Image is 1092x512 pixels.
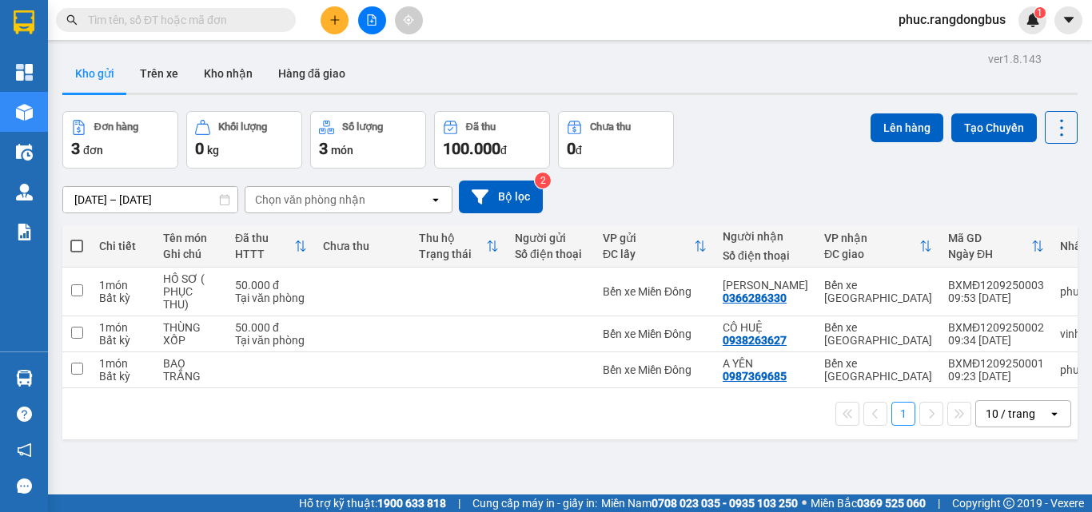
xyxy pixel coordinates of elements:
div: 0938263627 [723,334,787,347]
div: HỒ SƠ ( PHỤC THU) [163,272,219,311]
div: ĐC lấy [603,248,694,260]
img: solution-icon [16,224,33,240]
span: Miền Nam [601,494,798,512]
div: Số điện thoại [515,248,587,260]
span: đ [576,144,582,157]
div: Tại văn phòng [235,334,307,347]
button: Trên xe [127,54,191,93]
div: BXMĐ1209250001 [948,357,1044,370]
div: ver 1.8.143 [988,50,1042,68]
button: Tạo Chuyến [951,113,1037,142]
img: warehouse-icon [16,104,33,121]
span: Miền Bắc [811,494,926,512]
span: đơn [83,144,103,157]
span: | [938,494,940,512]
div: Thu hộ [419,232,486,244]
div: Người nhận [723,230,808,243]
div: VP nhận [824,232,919,244]
span: 0 [195,139,204,158]
div: Khối lượng [218,121,267,133]
svg: open [1048,407,1061,420]
span: 1 [1037,7,1042,18]
span: đ [500,144,507,157]
div: Số lượng [342,121,383,133]
div: ĐC giao [824,248,919,260]
span: | [458,494,460,512]
img: icon-new-feature [1026,13,1040,27]
span: Hỗ trợ kỹ thuật: [299,494,446,512]
th: Toggle SortBy [816,225,940,268]
div: CÔ HUỆ [723,321,808,334]
button: plus [321,6,349,34]
button: Kho gửi [62,54,127,93]
div: 09:53 [DATE] [948,292,1044,304]
div: 09:34 [DATE] [948,334,1044,347]
div: Chưa thu [323,240,403,252]
th: Toggle SortBy [227,225,315,268]
div: Bến xe [GEOGRAPHIC_DATA] [824,357,932,383]
button: Số lượng3món [310,111,426,169]
button: Bộ lọc [459,181,543,213]
span: copyright [1003,498,1014,509]
div: BXMĐ1209250002 [948,321,1044,334]
span: search [66,14,78,26]
button: caret-down [1054,6,1082,34]
button: Khối lượng0kg [186,111,302,169]
div: A YÊN [723,357,808,370]
span: kg [207,144,219,157]
div: VP gửi [603,232,694,244]
sup: 1 [1034,7,1046,18]
button: Chưa thu0đ [558,111,674,169]
div: LÊ HỘI [723,279,808,292]
span: 3 [71,139,80,158]
img: dashboard-icon [16,64,33,81]
div: Chưa thu [590,121,631,133]
div: Mã GD [948,232,1031,244]
span: ⚪️ [802,500,807,506]
span: file-add [366,14,377,26]
div: Bất kỳ [99,292,147,304]
span: plus [329,14,341,26]
span: phuc.rangdongbus [886,10,1018,30]
div: HTTT [235,248,294,260]
th: Toggle SortBy [940,225,1052,268]
span: 3 [319,139,328,158]
strong: 1900 633 818 [377,497,446,510]
button: 1 [891,402,915,426]
span: món [331,144,353,157]
div: 50.000 đ [235,279,307,292]
button: Kho nhận [191,54,265,93]
button: Đã thu100.000đ [434,111,550,169]
div: Đã thu [466,121,496,133]
div: Đã thu [235,232,294,244]
div: Bến xe [GEOGRAPHIC_DATA] [824,279,932,304]
th: Toggle SortBy [595,225,715,268]
div: Chi tiết [99,240,147,252]
span: 0 [567,139,576,158]
input: Tìm tên, số ĐT hoặc mã đơn [88,11,277,29]
th: Toggle SortBy [411,225,507,268]
div: 1 món [99,279,147,292]
input: Select a date range. [63,187,237,212]
div: Bất kỳ [99,334,147,347]
img: warehouse-icon [16,144,33,161]
div: Số điện thoại [723,249,808,262]
div: Bến xe Miền Đông [603,285,707,298]
div: Đơn hàng [94,121,138,133]
div: Bến xe Miền Đông [603,363,707,376]
img: warehouse-icon [16,370,33,387]
div: Bất kỳ [99,370,147,383]
div: Ghi chú [163,248,219,260]
button: Lên hàng [871,113,943,142]
span: notification [17,443,32,458]
button: aim [395,6,423,34]
svg: open [429,193,442,206]
div: Tên món [163,232,219,244]
div: Tại văn phòng [235,292,307,304]
span: question-circle [17,407,32,422]
div: Trạng thái [419,248,486,260]
span: message [17,478,32,494]
span: caret-down [1062,13,1076,27]
sup: 2 [535,173,551,189]
div: 1 món [99,321,147,334]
